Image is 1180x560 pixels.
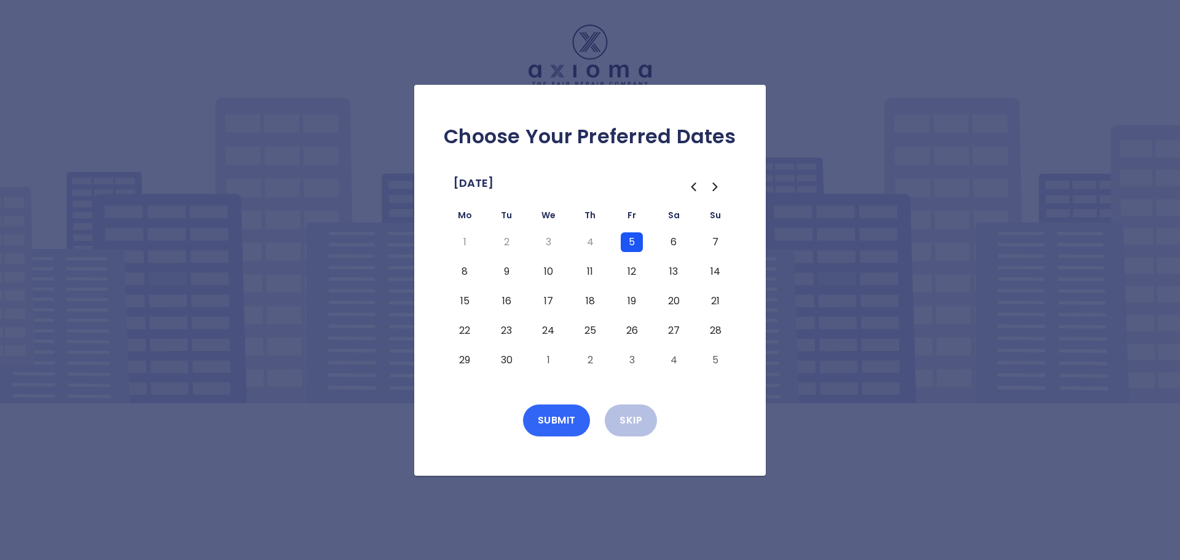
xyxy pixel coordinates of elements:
button: Sunday, September 21st, 2025 [704,291,726,311]
button: Thursday, October 2nd, 2025 [579,350,601,370]
button: Sunday, October 5th, 2025 [704,350,726,370]
button: Thursday, September 18th, 2025 [579,291,601,311]
button: Tuesday, September 30th, 2025 [495,350,517,370]
th: Tuesday [486,208,527,227]
button: Sunday, September 7th, 2025 [704,232,726,252]
button: Monday, September 8th, 2025 [454,262,476,282]
button: Saturday, September 27th, 2025 [663,321,685,341]
button: Friday, September 19th, 2025 [621,291,643,311]
th: Wednesday [527,208,569,227]
span: [DATE] [454,173,494,193]
button: Friday, September 5th, 2025, selected [621,232,643,252]
button: Monday, September 22nd, 2025 [454,321,476,341]
button: Friday, October 3rd, 2025 [621,350,643,370]
button: Wednesday, September 10th, 2025 [537,262,559,282]
button: Sunday, September 28th, 2025 [704,321,726,341]
button: Friday, September 12th, 2025 [621,262,643,282]
button: Saturday, September 13th, 2025 [663,262,685,282]
th: Thursday [569,208,611,227]
button: Wednesday, September 3rd, 2025 [537,232,559,252]
button: Saturday, September 20th, 2025 [663,291,685,311]
th: Friday [611,208,653,227]
table: September 2025 [444,208,736,375]
button: Saturday, October 4th, 2025 [663,350,685,370]
th: Sunday [694,208,736,227]
button: Saturday, September 6th, 2025 [663,232,685,252]
button: Thursday, September 11th, 2025 [579,262,601,282]
button: Friday, September 26th, 2025 [621,321,643,341]
button: Wednesday, September 24th, 2025 [537,321,559,341]
button: Sunday, September 14th, 2025 [704,262,726,282]
button: Monday, September 29th, 2025 [454,350,476,370]
h2: Choose Your Preferred Dates [434,124,746,149]
th: Saturday [653,208,694,227]
button: Monday, September 15th, 2025 [454,291,476,311]
button: Go to the Previous Month [682,176,704,198]
button: Tuesday, September 2nd, 2025 [495,232,517,252]
button: Tuesday, September 16th, 2025 [495,291,517,311]
button: Tuesday, September 23rd, 2025 [495,321,517,341]
button: Monday, September 1st, 2025 [454,232,476,252]
button: Thursday, September 4th, 2025 [579,232,601,252]
button: Skip [605,404,657,436]
button: Submit [523,404,591,436]
button: Wednesday, September 17th, 2025 [537,291,559,311]
th: Monday [444,208,486,227]
button: Go to the Next Month [704,176,726,198]
img: Logo [529,25,651,85]
button: Tuesday, September 9th, 2025 [495,262,517,282]
button: Wednesday, October 1st, 2025 [537,350,559,370]
button: Thursday, September 25th, 2025 [579,321,601,341]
